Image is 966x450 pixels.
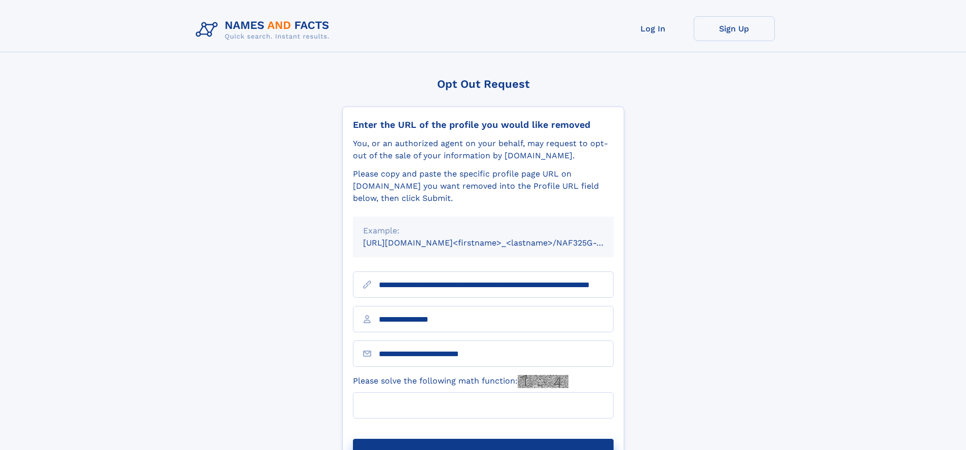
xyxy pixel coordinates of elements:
label: Please solve the following math function: [353,375,568,388]
small: [URL][DOMAIN_NAME]<firstname>_<lastname>/NAF325G-xxxxxxxx [363,238,633,248]
div: Enter the URL of the profile you would like removed [353,119,614,130]
div: Example: [363,225,603,237]
a: Sign Up [694,16,775,41]
div: Please copy and paste the specific profile page URL on [DOMAIN_NAME] you want removed into the Pr... [353,168,614,204]
img: Logo Names and Facts [192,16,338,44]
a: Log In [613,16,694,41]
div: Opt Out Request [342,78,624,90]
div: You, or an authorized agent on your behalf, may request to opt-out of the sale of your informatio... [353,137,614,162]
